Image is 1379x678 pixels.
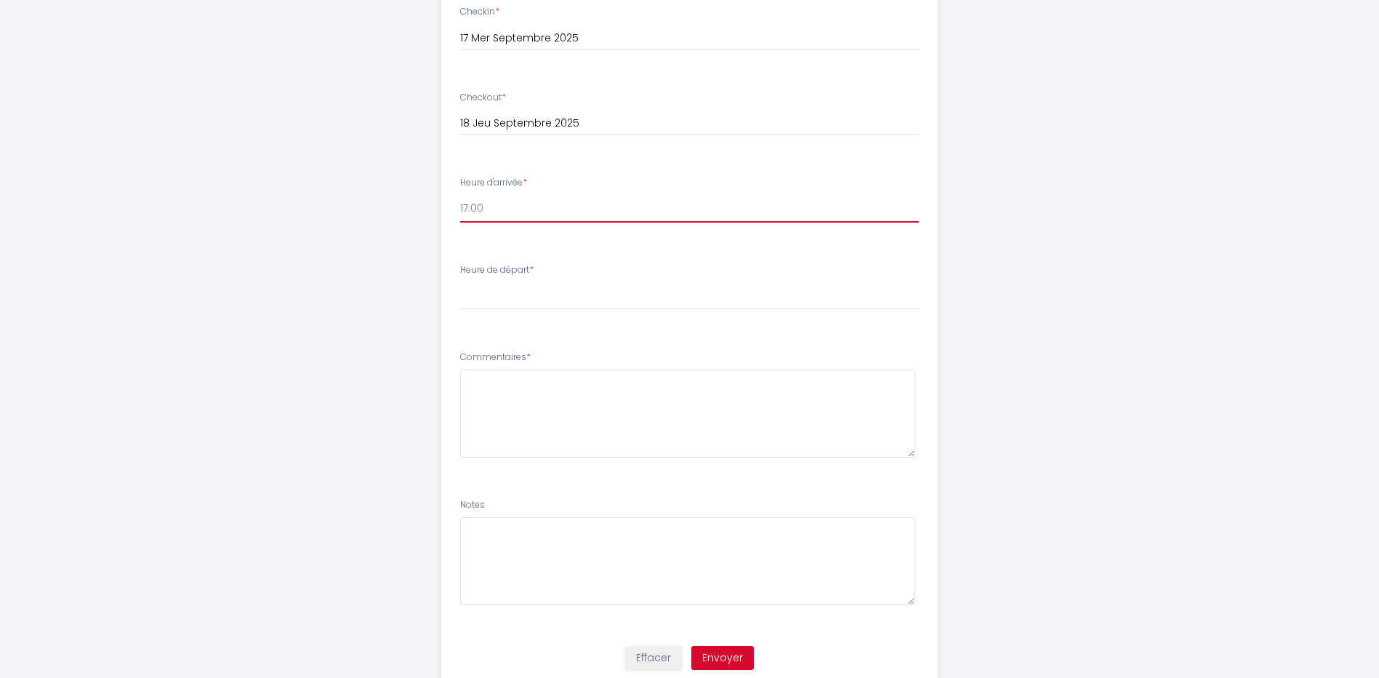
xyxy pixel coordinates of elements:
[460,91,506,105] label: Checkout
[460,176,527,190] label: Heure d'arrivée
[460,498,485,512] label: Notes
[691,646,754,671] button: Envoyer
[625,646,682,671] button: Effacer
[460,5,499,19] label: Checkin
[460,351,531,364] label: Commentaires
[460,263,534,277] label: Heure de départ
